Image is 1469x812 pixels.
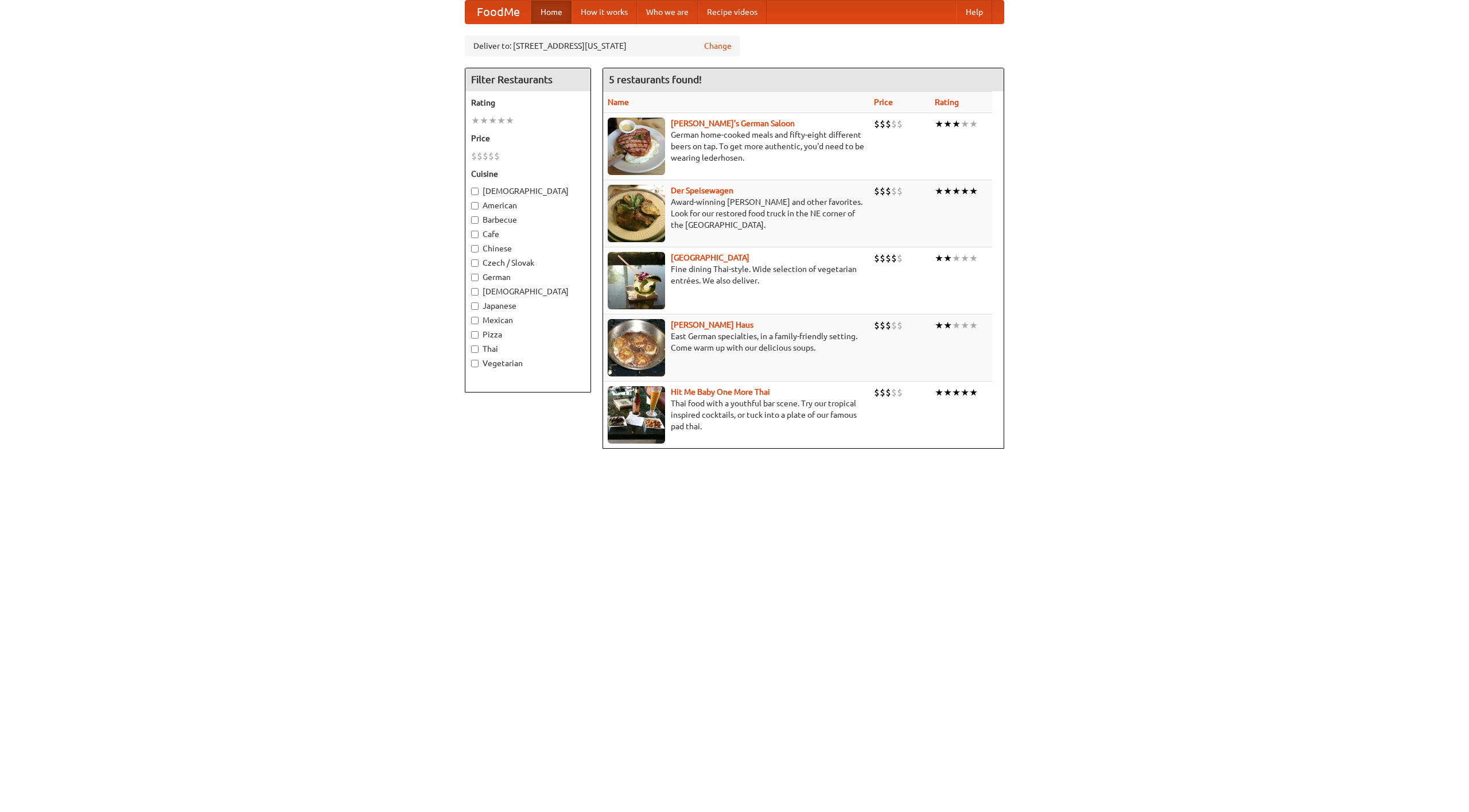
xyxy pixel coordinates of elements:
li: ★ [943,386,952,399]
label: [DEMOGRAPHIC_DATA] [471,286,585,297]
h5: Price [471,133,585,144]
li: ★ [969,386,978,399]
li: ★ [969,185,978,197]
input: Barbecue [471,216,479,224]
label: Chinese [471,243,585,254]
label: Japanese [471,300,585,312]
a: [PERSON_NAME] Haus [671,320,753,329]
li: $ [874,118,880,130]
li: $ [891,185,897,197]
li: $ [891,386,897,399]
li: $ [891,319,897,332]
input: Mexican [471,317,479,324]
li: ★ [961,252,969,265]
label: German [471,271,585,283]
a: [PERSON_NAME]'s German Saloon [671,119,795,128]
li: ★ [961,319,969,332]
a: [GEOGRAPHIC_DATA] [671,253,749,262]
a: Name [608,98,629,107]
a: Who we are [637,1,698,24]
img: speisewagen.jpg [608,185,665,242]
li: $ [885,185,891,197]
a: How it works [572,1,637,24]
li: $ [897,252,903,265]
label: American [471,200,585,211]
img: kohlhaus.jpg [608,319,665,376]
ng-pluralize: 5 restaurants found! [609,74,702,85]
li: ★ [943,319,952,332]
input: German [471,274,479,281]
li: ★ [497,114,506,127]
li: $ [891,118,897,130]
li: ★ [952,118,961,130]
p: German home-cooked meals and fifty-eight different beers on tap. To get more authentic, you'd nee... [608,129,865,164]
li: $ [885,118,891,130]
li: ★ [943,185,952,197]
input: Vegetarian [471,360,479,367]
li: $ [897,386,903,399]
a: Help [957,1,992,24]
input: Pizza [471,331,479,339]
p: East German specialties, in a family-friendly setting. Come warm up with our delicious soups. [608,331,865,353]
li: ★ [961,386,969,399]
a: Change [704,40,732,52]
li: $ [483,150,488,162]
label: Barbecue [471,214,585,226]
a: Price [874,98,893,107]
a: Hit Me Baby One More Thai [671,387,770,397]
li: ★ [471,114,480,127]
label: Mexican [471,314,585,326]
li: $ [880,252,885,265]
li: $ [880,118,885,130]
h4: Filter Restaurants [465,68,590,91]
img: satay.jpg [608,252,665,309]
li: $ [874,185,880,197]
li: ★ [943,252,952,265]
li: $ [880,185,885,197]
li: ★ [506,114,514,127]
div: Deliver to: [STREET_ADDRESS][US_STATE] [465,36,740,56]
li: $ [471,150,477,162]
label: Thai [471,343,585,355]
input: Czech / Slovak [471,259,479,267]
a: FoodMe [465,1,531,24]
li: $ [488,150,494,162]
li: $ [897,319,903,332]
li: ★ [488,114,497,127]
h5: Rating [471,97,585,108]
li: ★ [952,319,961,332]
img: esthers.jpg [608,118,665,175]
li: $ [891,252,897,265]
a: Rating [935,98,959,107]
li: ★ [952,185,961,197]
li: $ [897,118,903,130]
input: [DEMOGRAPHIC_DATA] [471,288,479,296]
label: Czech / Slovak [471,257,585,269]
li: $ [874,319,880,332]
input: [DEMOGRAPHIC_DATA] [471,188,479,195]
li: ★ [943,118,952,130]
input: Cafe [471,231,479,238]
li: ★ [935,319,943,332]
li: ★ [935,185,943,197]
li: $ [874,252,880,265]
li: ★ [961,185,969,197]
p: Thai food with a youthful bar scene. Try our tropical inspired cocktails, or tuck into a plate of... [608,398,865,432]
a: Der Speisewagen [671,186,733,195]
li: $ [494,150,500,162]
li: $ [897,185,903,197]
label: Vegetarian [471,358,585,369]
li: ★ [952,386,961,399]
li: ★ [480,114,488,127]
li: $ [880,319,885,332]
li: ★ [969,118,978,130]
li: ★ [935,386,943,399]
li: $ [885,319,891,332]
p: Award-winning [PERSON_NAME] and other favorites. Look for our restored food truck in the NE corne... [608,196,865,231]
input: Chinese [471,245,479,252]
p: Fine dining Thai-style. Wide selection of vegetarian entrées. We also deliver. [608,263,865,286]
li: ★ [952,252,961,265]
